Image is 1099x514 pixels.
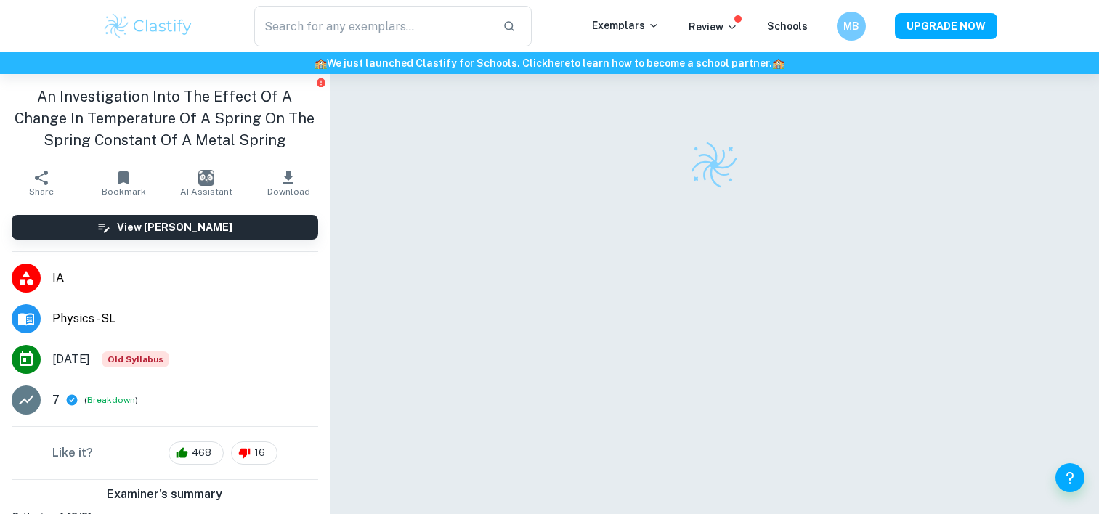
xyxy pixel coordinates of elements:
[52,444,93,462] h6: Like it?
[102,12,195,41] img: Clastify logo
[843,18,859,34] h6: MB
[12,215,318,240] button: View [PERSON_NAME]
[87,393,135,407] button: Breakdown
[267,187,310,197] span: Download
[52,391,60,409] p: 7
[102,351,169,367] div: Starting from the May 2025 session, the Physics IA requirements have changed. It's OK to refer to...
[169,441,224,465] div: 468
[102,187,146,197] span: Bookmark
[231,441,277,465] div: 16
[689,139,739,190] img: Clastify logo
[315,57,327,69] span: 🏫
[772,57,784,69] span: 🏫
[52,269,318,287] span: IA
[1055,463,1084,492] button: Help and Feedback
[548,57,570,69] a: here
[52,310,318,327] span: Physics - SL
[895,13,997,39] button: UPGRADE NOW
[29,187,54,197] span: Share
[254,6,492,46] input: Search for any exemplars...
[184,446,219,460] span: 468
[592,17,660,33] p: Exemplars
[82,163,164,203] button: Bookmark
[689,19,738,35] p: Review
[52,351,90,368] span: [DATE]
[102,351,169,367] span: Old Syllabus
[165,163,247,203] button: AI Assistant
[247,163,329,203] button: Download
[316,77,327,88] button: Report issue
[767,20,808,32] a: Schools
[117,219,232,235] h6: View [PERSON_NAME]
[6,486,324,503] h6: Examiner's summary
[198,170,214,186] img: AI Assistant
[246,446,273,460] span: 16
[180,187,232,197] span: AI Assistant
[837,12,866,41] button: MB
[84,393,138,407] span: ( )
[12,86,318,151] h1: An Investigation Into The Effect Of A Change In Temperature Of A Spring On The Spring Constant Of...
[3,55,1096,71] h6: We just launched Clastify for Schools. Click to learn how to become a school partner.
